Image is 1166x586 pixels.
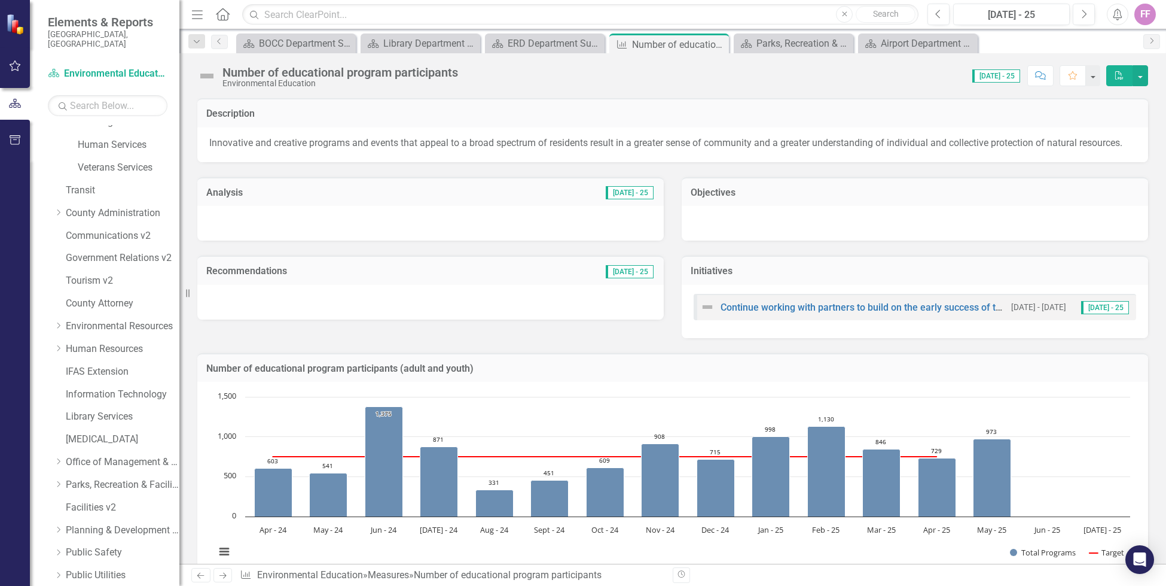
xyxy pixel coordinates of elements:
text: 609 [599,456,610,464]
text: 500 [224,470,236,481]
button: Show Target [1087,547,1125,558]
div: Airport Department Summary [881,36,975,51]
path: Jun - 24, 1,375. Total Programs. [365,407,403,517]
text: 715 [710,448,721,456]
a: Public Utilities [66,569,179,582]
text: May - 24 [313,524,343,535]
a: County Administration [66,207,179,220]
h3: Description [206,108,1139,119]
a: BOCC Department Summary [239,36,353,51]
a: Human Services [78,138,179,152]
h3: Recommendations [206,266,486,277]
a: Communications v2 [66,229,179,243]
path: May - 24, 541. Total Programs. [310,473,347,517]
input: Search Below... [48,95,167,116]
path: Jul - 24, 871. Total Programs. [420,447,458,517]
text: Dec - 24 [701,524,729,535]
path: Nov - 24, 908. Total Programs. [642,444,679,517]
text: 908 [654,432,665,441]
text: Apr - 25 [923,524,950,535]
span: [DATE] - 25 [606,265,654,278]
text: Feb - 25 [812,524,840,535]
path: Mar - 25, 846. Total Programs. [863,450,901,517]
span: Search [873,9,899,19]
a: Facilities v2 [66,501,179,515]
div: Open Intercom Messenger [1125,545,1154,574]
text: Apr - 24 [260,524,287,535]
g: Target, series 2 of 2. Line with 16 data points. [271,454,939,459]
text: 871 [433,435,444,444]
text: 729 [931,447,942,455]
a: County Attorney [66,297,179,311]
div: BOCC Department Summary [259,36,353,51]
path: Feb - 25, 1,130. Total Programs. [808,427,845,517]
a: Environmental Education [48,67,167,81]
div: Number of educational program participants [222,66,458,79]
text: Nov - 24 [646,524,675,535]
a: Environmental Education [257,569,363,581]
path: Apr - 24, 603. Total Programs. [255,469,292,517]
a: [MEDICAL_DATA] [66,433,179,447]
text: 973 [986,427,997,436]
a: Tourism v2 [66,274,179,288]
div: Parks, Recreation & Facilities Department Summary [756,36,850,51]
span: [DATE] - 25 [606,186,654,199]
div: Number of educational program participants [414,569,602,581]
text: 331 [489,478,499,487]
path: May - 25, 973. Total Programs. [973,439,1011,517]
path: Oct - 24, 609. Total Programs. [587,468,624,517]
div: Environmental Education [222,79,458,88]
div: Library Department Summary [383,36,477,51]
text: 1,375 [376,409,392,418]
button: Search [856,6,915,23]
text: 451 [544,469,554,477]
text: 846 [875,438,886,446]
text: Jun - 24 [370,524,397,535]
img: ClearPoint Strategy [6,14,27,35]
input: Search ClearPoint... [242,4,918,25]
a: Airport Department Summary [861,36,975,51]
text: 0 [232,510,236,521]
a: Library Department Summary [364,36,477,51]
span: Innovative and creative programs and events that appeal to a broad spectrum of residents result i... [209,137,1122,148]
div: Number of educational program participants [632,37,726,52]
text: [DATE] - 25 [1083,524,1121,535]
h3: Analysis [206,187,398,198]
text: 1,500 [218,390,236,401]
div: [DATE] - 25 [957,8,1066,22]
a: Parks, Recreation & Facilities Department [66,478,179,492]
path: Jan - 25, 998. Total Programs. [752,437,790,517]
button: FF [1134,4,1156,25]
button: Show Total Programs [1010,547,1076,558]
g: Total Programs, series 1 of 2. Bar series with 16 bars. [255,397,1103,517]
svg: Interactive chart [209,391,1136,570]
img: Not Defined [197,66,216,86]
text: [DATE] - 24 [420,524,458,535]
small: [DATE] - [DATE] [1011,302,1066,313]
text: Jun - 25 [1033,524,1060,535]
text: 1,000 [218,430,236,441]
div: ERD Department Summary [508,36,602,51]
a: Environmental Resources [66,320,179,333]
a: Human Resources [66,342,179,356]
text: 1,130 [818,415,834,423]
a: Office of Management & Budget [66,456,179,469]
a: Information Technology [66,388,179,402]
path: Dec - 24, 715. Total Programs. [697,460,735,517]
text: 603 [267,457,278,465]
span: [DATE] - 25 [1081,301,1129,314]
a: Planning & Development Services [66,524,179,538]
h3: Initiatives [691,266,1139,277]
h3: Number of educational program participants (adult and youth) [206,363,1139,374]
a: IFAS Extension [66,365,179,379]
a: Parks, Recreation & Facilities Department Summary [737,36,850,51]
div: » » [240,569,664,582]
path: Apr - 25, 729. Total Programs. [918,459,956,517]
a: Measures [368,569,409,581]
text: Mar - 25 [867,524,896,535]
text: Jan - 25 [757,524,783,535]
text: Sept - 24 [534,524,565,535]
text: Oct - 24 [591,524,619,535]
text: 998 [765,425,776,433]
